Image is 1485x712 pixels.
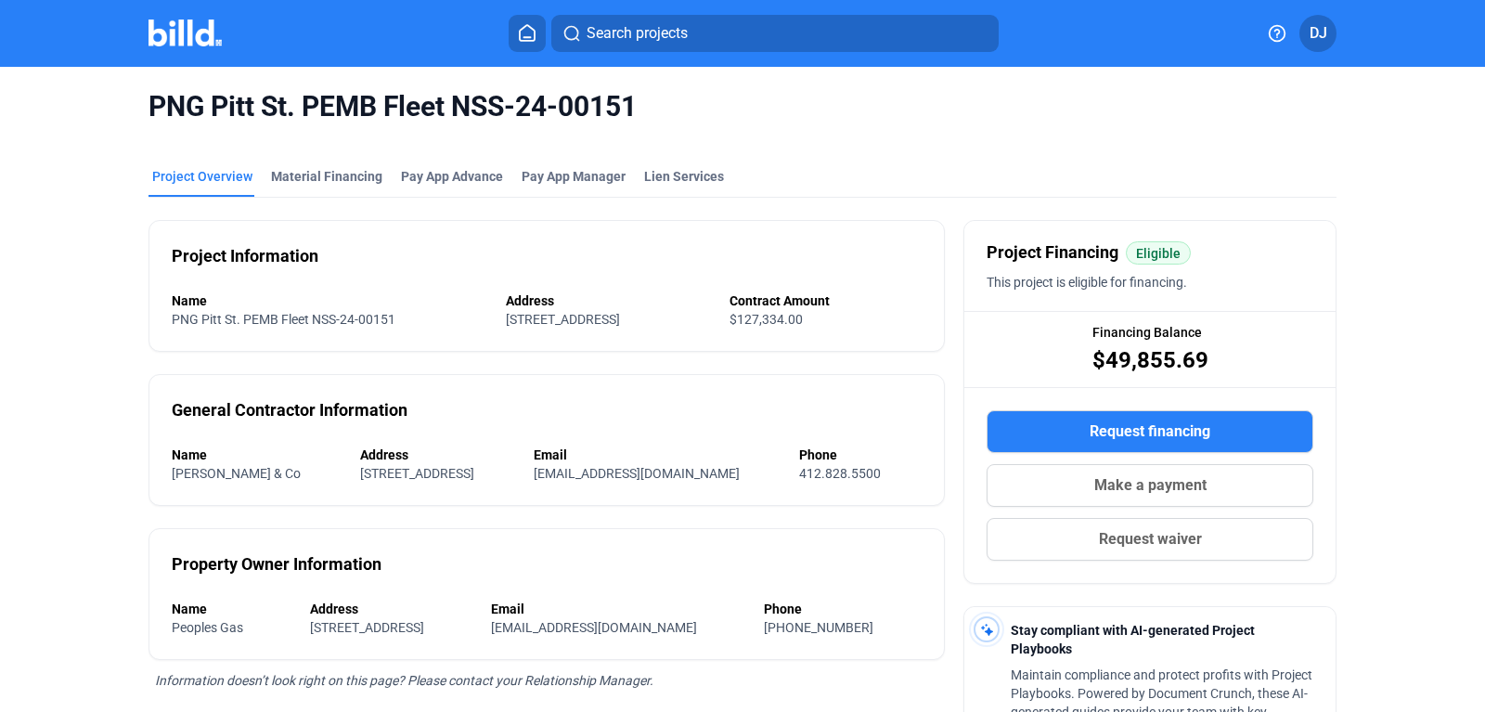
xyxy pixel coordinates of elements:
[172,446,342,464] div: Name
[551,15,999,52] button: Search projects
[148,19,222,46] img: Billd Company Logo
[506,312,620,327] span: [STREET_ADDRESS]
[155,673,653,688] span: Information doesn’t look right on this page? Please contact your Relationship Manager.
[534,466,740,481] span: [EMAIL_ADDRESS][DOMAIN_NAME]
[987,518,1313,561] button: Request waiver
[764,620,873,635] span: [PHONE_NUMBER]
[1099,528,1202,550] span: Request waiver
[271,167,382,186] div: Material Financing
[172,243,318,269] div: Project Information
[401,167,503,186] div: Pay App Advance
[1011,623,1255,656] span: Stay compliant with AI-generated Project Playbooks
[172,620,243,635] span: Peoples Gas
[1090,421,1210,443] span: Request financing
[360,446,515,464] div: Address
[987,239,1118,265] span: Project Financing
[799,466,881,481] span: 412.828.5500
[172,397,407,423] div: General Contractor Information
[987,275,1187,290] span: This project is eligible for financing.
[148,89,637,124] span: PNG Pitt St. PEMB Fleet NSS-24-00151
[491,600,745,618] div: Email
[1126,241,1191,265] mat-chip: Eligible
[172,466,301,481] span: [PERSON_NAME] & Co
[1092,345,1208,375] span: $49,855.69
[360,466,474,481] span: [STREET_ADDRESS]
[491,620,697,635] span: [EMAIL_ADDRESS][DOMAIN_NAME]
[1299,15,1336,52] button: DJ
[172,600,291,618] div: Name
[730,291,922,310] div: Contract Amount
[534,446,781,464] div: Email
[799,446,922,464] div: Phone
[172,551,381,577] div: Property Owner Information
[506,291,712,310] div: Address
[1094,474,1207,497] span: Make a payment
[310,620,424,635] span: [STREET_ADDRESS]
[587,22,688,45] span: Search projects
[152,167,252,186] div: Project Overview
[310,600,472,618] div: Address
[730,312,803,327] span: $127,334.00
[987,464,1313,507] button: Make a payment
[987,410,1313,453] button: Request financing
[172,312,395,327] span: PNG Pitt St. PEMB Fleet NSS-24-00151
[172,291,487,310] div: Name
[1092,323,1202,342] span: Financing Balance
[764,600,922,618] div: Phone
[1310,22,1327,45] span: DJ
[644,167,724,186] div: Lien Services
[522,167,626,186] span: Pay App Manager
